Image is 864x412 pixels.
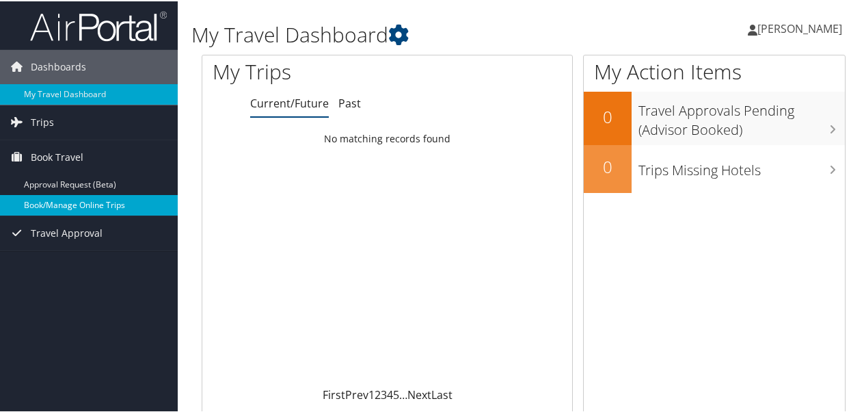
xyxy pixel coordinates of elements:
a: 2 [375,386,381,401]
a: Last [431,386,453,401]
h3: Trips Missing Hotels [638,153,845,179]
a: 0Travel Approvals Pending (Advisor Booked) [584,90,845,143]
span: Travel Approval [31,215,103,249]
a: Prev [345,386,368,401]
a: 4 [387,386,393,401]
a: 1 [368,386,375,401]
a: 5 [393,386,399,401]
a: 0Trips Missing Hotels [584,144,845,192]
span: Trips [31,104,54,138]
span: … [399,386,407,401]
span: Dashboards [31,49,86,83]
a: First [323,386,345,401]
h1: My Trips [213,56,408,85]
span: [PERSON_NAME] [757,20,842,35]
span: Book Travel [31,139,83,173]
a: Current/Future [250,94,329,110]
a: Next [407,386,431,401]
h2: 0 [584,104,632,127]
h1: My Travel Dashboard [191,19,634,48]
a: 3 [381,386,387,401]
img: airportal-logo.png [30,9,167,41]
td: No matching records found [202,125,572,150]
a: Past [338,94,361,110]
a: [PERSON_NAME] [748,7,856,48]
h1: My Action Items [584,56,845,85]
h2: 0 [584,154,632,177]
h3: Travel Approvals Pending (Advisor Booked) [638,93,845,138]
